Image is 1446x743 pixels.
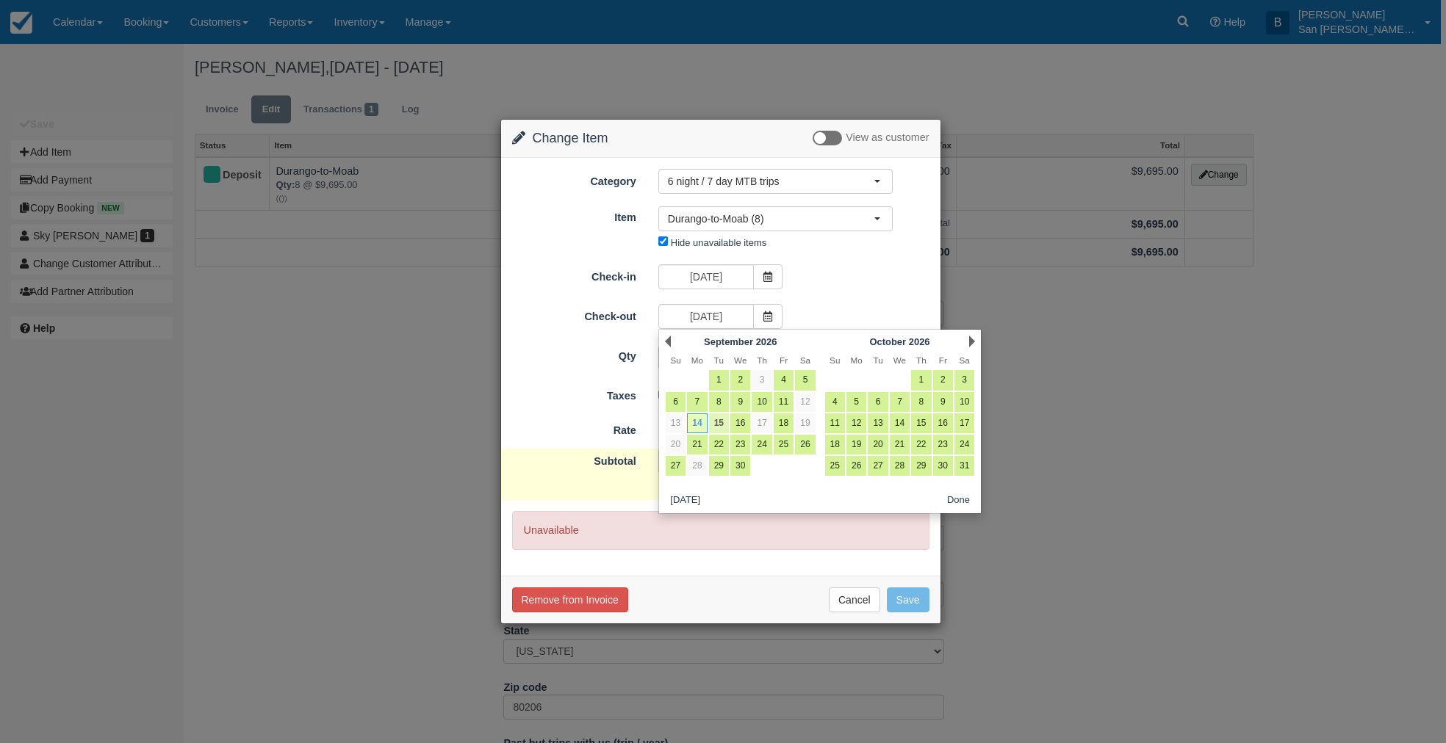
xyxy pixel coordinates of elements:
a: 21 [890,435,910,454]
a: 18 [825,435,845,454]
a: Prev [665,336,671,347]
a: 15 [709,413,729,433]
label: Item [501,205,647,225]
a: 24 [752,435,771,454]
a: 5 [795,370,815,390]
a: 1 [911,370,931,390]
span: Friday [780,355,788,365]
span: Sunday [670,355,680,365]
span: Saturday [800,355,810,365]
label: Qty [501,344,647,364]
a: 13 [868,413,888,433]
a: 29 [709,456,729,476]
span: September [704,336,753,347]
a: 5 [846,392,866,412]
a: 16 [933,413,953,433]
a: 27 [666,456,686,476]
a: 22 [911,435,931,454]
span: 6 night / 7 day MTB trips [668,174,874,189]
a: 9 [730,392,750,412]
a: 29 [911,456,931,476]
span: Monday [691,355,703,365]
a: 8 [709,392,729,412]
a: 27 [868,456,888,476]
span: Tuesday [714,355,724,365]
span: Tuesday [873,355,882,365]
span: Sunday [830,355,840,365]
a: 2 [933,370,953,390]
label: Taxes [501,383,647,404]
a: 15 [911,413,931,433]
a: 16 [730,413,750,433]
a: 12 [846,413,866,433]
a: 26 [795,435,815,454]
a: 3 [954,370,974,390]
a: 21 [687,435,707,454]
a: 17 [954,413,974,433]
span: Friday [939,355,947,365]
label: Rate [501,418,647,438]
a: 3 [752,370,771,390]
button: Remove from Invoice [512,587,628,612]
a: 6 [666,392,686,412]
a: 11 [825,413,845,433]
a: 4 [774,370,794,390]
a: 10 [752,392,771,412]
label: Hide unavailable items [671,237,766,248]
a: 6 [868,392,888,412]
a: 17 [752,413,771,433]
a: 23 [730,435,750,454]
label: Check-out [501,304,647,325]
a: 19 [846,435,866,454]
a: 18 [774,413,794,433]
a: Next [969,336,975,347]
a: 14 [890,413,910,433]
a: 20 [666,435,686,454]
a: 11 [774,392,794,412]
button: [DATE] [665,491,706,510]
a: 12 [795,392,815,412]
span: 2026 [909,336,930,347]
span: Thursday [916,355,927,365]
span: View as customer [846,132,929,144]
a: 30 [730,456,750,476]
span: Durango-to-Moab (8) [668,211,874,226]
a: 25 [825,456,845,476]
label: Check-in [501,264,647,285]
a: 19 [795,413,815,433]
button: Durango-to-Moab (8) [658,206,893,231]
a: 9 [933,392,953,412]
a: 28 [890,456,910,476]
a: 4 [825,392,845,412]
a: 2 [730,370,750,390]
a: 26 [846,456,866,476]
span: Thursday [757,355,767,365]
span: Change Item [533,131,608,145]
a: 7 [890,392,910,412]
span: Saturday [960,355,970,365]
a: 30 [933,456,953,476]
span: Wednesday [893,355,906,365]
a: 7 [687,392,707,412]
a: 31 [954,456,974,476]
a: 10 [954,392,974,412]
a: 8 [911,392,931,412]
span: October [869,336,906,347]
a: 22 [709,435,729,454]
a: 24 [954,435,974,454]
button: Cancel [829,587,880,612]
a: 23 [933,435,953,454]
a: 25 [774,435,794,454]
a: 14 [687,413,707,433]
a: 20 [868,435,888,454]
p: Unavailable [512,511,929,550]
label: Category [501,169,647,189]
a: 1 [709,370,729,390]
span: Wednesday [734,355,747,365]
span: Monday [851,355,863,365]
button: Done [941,491,976,510]
a: 28 [687,456,707,476]
label: Subtotal [501,449,647,469]
button: 6 night / 7 day MTB trips [658,169,893,194]
a: 13 [666,413,686,433]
